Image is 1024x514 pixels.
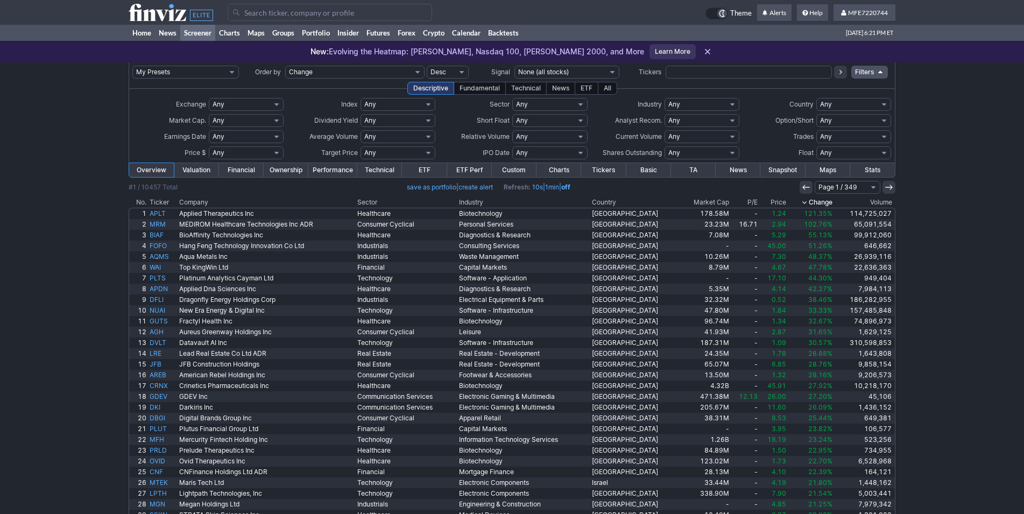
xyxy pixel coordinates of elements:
a: 41.93M [680,327,730,337]
a: Consumer Cyclical [356,370,457,381]
a: Backtests [484,25,522,41]
a: 1.32 [759,370,788,381]
div: Descriptive [407,82,454,95]
a: 5.35M [680,284,730,294]
a: Overview [129,163,174,177]
a: 14 [129,348,148,359]
a: 27.92% [788,381,834,391]
a: 11.60 [759,402,788,413]
a: 48.37% [788,251,834,262]
span: 27.20% [808,392,832,400]
span: 17.10 [767,274,786,282]
span: 121.35% [804,209,832,217]
span: 6.85 [772,360,786,368]
a: - [731,337,759,348]
a: Charts [215,25,244,41]
a: - [680,273,730,284]
a: MFE7220744 [834,4,895,22]
a: [GEOGRAPHIC_DATA] [590,359,680,370]
a: 26.00 [759,391,788,402]
a: Technology [356,273,457,284]
span: 4.14 [772,285,786,293]
a: 16.71 [731,219,759,230]
a: [GEOGRAPHIC_DATA] [590,262,680,273]
a: 10 [129,305,148,316]
a: 7.30 [759,251,788,262]
a: - [731,370,759,381]
a: 7,984,113 [834,284,895,294]
div: ETF [575,82,598,95]
a: American Rebel Holdings Inc [178,370,356,381]
a: 187.31M [680,337,730,348]
a: [GEOGRAPHIC_DATA] [590,273,680,284]
a: - [731,294,759,305]
a: Communication Services [356,402,457,413]
a: - [731,273,759,284]
a: 9 [129,294,148,305]
a: [GEOGRAPHIC_DATA] [590,391,680,402]
span: 55.13% [808,231,832,239]
a: 8.79M [680,262,730,273]
a: Valuation [174,163,218,177]
a: Stats [850,163,895,177]
a: 10s [532,183,543,191]
a: Crypto [419,25,448,41]
a: JFB [148,359,178,370]
a: GDEV Inc [178,391,356,402]
a: - [731,381,759,391]
a: Basic [626,163,671,177]
a: 4.14 [759,284,788,294]
a: Forex [394,25,419,41]
a: 28.16% [788,370,834,381]
a: PLTS [148,273,178,284]
a: Filters [851,66,888,79]
span: 7.30 [772,252,786,260]
a: Healthcare [356,284,457,294]
a: Futures [363,25,394,41]
a: 96.74M [680,316,730,327]
a: 47.80M [680,305,730,316]
a: 2.94 [759,219,788,230]
span: 1.24 [772,209,786,217]
a: 65,091,554 [834,219,895,230]
a: 1.09 [759,337,788,348]
a: 1.84 [759,305,788,316]
span: Theme [730,8,752,19]
a: 4.67 [759,262,788,273]
a: 12.13 [731,391,759,402]
a: 42.27% [788,284,834,294]
a: - [680,241,730,251]
a: GDEV [148,391,178,402]
a: Industrials [356,241,457,251]
a: Technical [357,163,402,177]
span: 28.16% [808,371,832,379]
span: 47.78% [808,263,832,271]
a: 7.08M [680,230,730,241]
a: 310,598,853 [834,337,895,348]
a: 26,939,116 [834,251,895,262]
div: All [598,82,617,95]
a: 949,404 [834,273,895,284]
a: 19 [129,402,148,413]
a: 471.38M [680,391,730,402]
a: Screener [180,25,215,41]
a: Biotechnology [457,316,590,327]
a: Tickers [581,163,626,177]
a: [GEOGRAPHIC_DATA] [590,316,680,327]
a: Personal Services [457,219,590,230]
span: 1.32 [772,371,786,379]
div: News [546,82,575,95]
a: 1,629,125 [834,327,895,337]
a: save as portfolio [407,183,456,191]
a: 32.67% [788,316,834,327]
a: Applied Therapeutics Inc [178,208,356,219]
a: [GEOGRAPHIC_DATA] [590,370,680,381]
a: Industrials [356,294,457,305]
a: Crinetics Pharmaceuticals Inc [178,381,356,391]
a: 114,725,027 [834,208,895,219]
a: 16 [129,370,148,381]
span: 11.60 [767,403,786,411]
a: - [731,284,759,294]
a: Real Estate - Development [457,348,590,359]
span: 33.33% [808,306,832,314]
